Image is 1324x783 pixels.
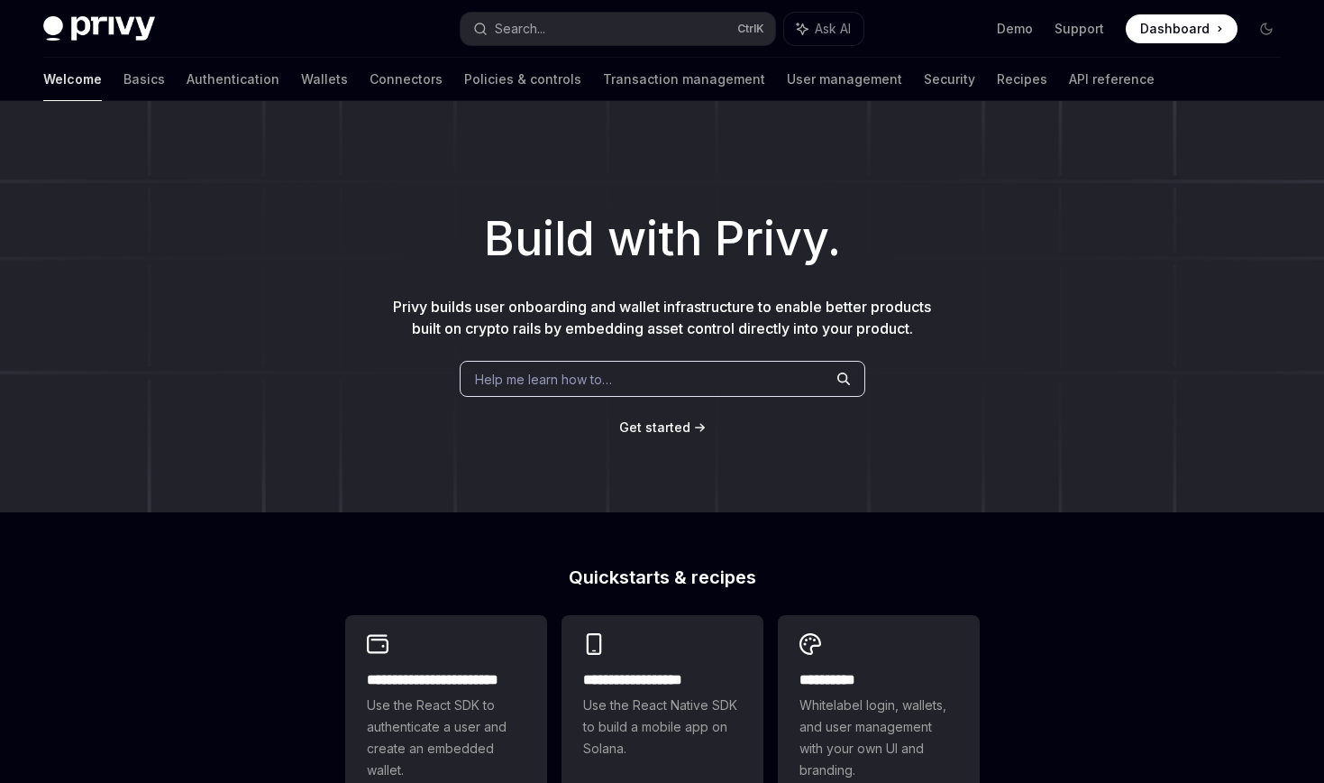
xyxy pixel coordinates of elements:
[583,695,742,760] span: Use the React Native SDK to build a mobile app on Solana.
[123,58,165,101] a: Basics
[603,58,765,101] a: Transaction management
[815,20,851,38] span: Ask AI
[393,298,931,337] span: Privy builds user onboarding and wallet infrastructure to enable better products built on crypto ...
[461,13,775,45] button: Search...CtrlK
[367,695,525,781] span: Use the React SDK to authenticate a user and create an embedded wallet.
[301,58,348,101] a: Wallets
[619,419,690,437] a: Get started
[619,419,690,435] span: Get started
[495,18,545,40] div: Search...
[475,370,612,389] span: Help me learn how to…
[370,58,443,101] a: Connectors
[345,568,980,586] h2: Quickstarts & recipes
[1055,20,1104,38] a: Support
[43,16,155,41] img: dark logo
[787,58,902,101] a: User management
[43,58,102,101] a: Welcome
[997,20,1033,38] a: Demo
[997,58,1047,101] a: Recipes
[464,58,581,101] a: Policies & controls
[29,204,1295,274] h1: Build with Privy.
[1069,58,1155,101] a: API reference
[1140,20,1210,38] span: Dashboard
[924,58,975,101] a: Security
[1252,14,1281,43] button: Toggle dark mode
[1126,14,1237,43] a: Dashboard
[784,13,863,45] button: Ask AI
[737,22,764,36] span: Ctrl K
[799,695,958,781] span: Whitelabel login, wallets, and user management with your own UI and branding.
[187,58,279,101] a: Authentication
